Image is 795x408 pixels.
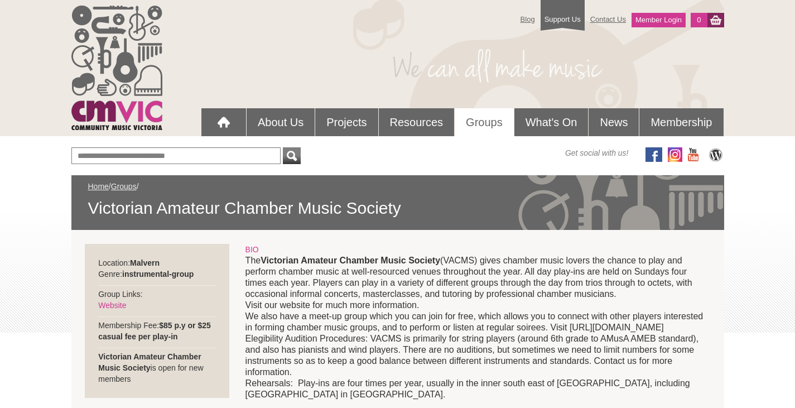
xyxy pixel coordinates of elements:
[88,198,707,219] span: Victorian Amateur Chamber Music Society
[565,147,629,159] span: Get social with us!
[71,6,162,130] img: cmvic_logo.png
[514,108,589,136] a: What's On
[589,108,639,136] a: News
[98,321,211,341] strong: $85 p.y or $25 casual fee per play-in
[85,244,229,398] div: Location: Genre: Group Links: Membership Fee: is open for new members
[455,108,514,136] a: Groups
[639,108,723,136] a: Membership
[88,182,109,191] a: Home
[632,13,686,27] a: Member Login
[88,181,707,219] div: / /
[261,256,440,265] strong: Victorian Amateur Chamber Music Society
[379,108,455,136] a: Resources
[707,147,724,162] img: CMVic Blog
[130,258,160,267] strong: Malvern
[111,182,137,191] a: Groups
[247,108,315,136] a: About Us
[691,13,707,27] a: 0
[515,9,541,29] a: Blog
[98,352,201,372] strong: Victorian Amateur Chamber Music Society
[98,301,126,310] a: Website
[245,244,710,255] div: BIO
[668,147,682,162] img: icon-instagram.png
[122,270,194,279] strong: instrumental-group
[315,108,378,136] a: Projects
[245,255,710,400] p: The (VACMS) gives chamber music lovers the chance to play and perform chamber music at well-resou...
[585,9,632,29] a: Contact Us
